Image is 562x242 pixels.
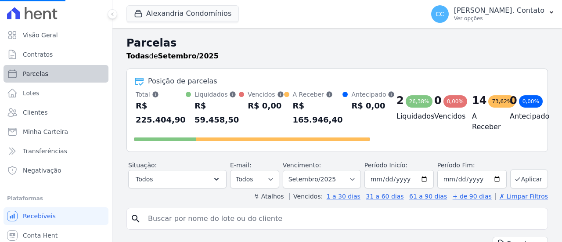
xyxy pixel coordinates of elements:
label: ↯ Atalhos [254,193,284,200]
button: CC [PERSON_NAME]. Contato Ver opções [424,2,562,26]
label: Vencidos: [289,193,323,200]
div: 14 [472,94,486,108]
p: [PERSON_NAME]. Contato [454,6,544,15]
button: Todos [128,170,227,188]
p: de [126,51,219,61]
span: Conta Hent [23,231,58,240]
a: Visão Geral [4,26,108,44]
label: E-mail: [230,162,252,169]
div: R$ 225.404,90 [136,99,186,127]
label: Período Inicío: [364,162,407,169]
label: Vencimento: [283,162,321,169]
span: Negativação [23,166,61,175]
span: Todos [136,174,153,184]
a: Transferências [4,142,108,160]
a: ✗ Limpar Filtros [495,193,548,200]
span: Parcelas [23,69,48,78]
a: Negativação [4,162,108,179]
a: + de 90 dias [453,193,492,200]
span: Minha Carteira [23,127,68,136]
a: 31 a 60 dias [366,193,403,200]
span: Recebíveis [23,212,56,220]
label: Período Fim: [437,161,507,170]
strong: Todas [126,52,149,60]
div: R$ 0,00 [351,99,395,113]
a: Minha Carteira [4,123,108,141]
strong: Setembro/2025 [158,52,219,60]
input: Buscar por nome do lote ou do cliente [143,210,544,228]
div: R$ 59.458,50 [195,99,239,127]
p: Ver opções [454,15,544,22]
div: Liquidados [195,90,239,99]
div: 0 [434,94,442,108]
h2: Parcelas [126,35,548,51]
a: Contratos [4,46,108,63]
a: Parcelas [4,65,108,83]
h4: A Receber [472,111,496,132]
div: 0 [510,94,517,108]
div: Antecipado [351,90,395,99]
div: R$ 165.946,40 [293,99,343,127]
div: Total [136,90,186,99]
span: Visão Geral [23,31,58,40]
a: 61 a 90 dias [409,193,447,200]
a: Recebíveis [4,207,108,225]
span: Clientes [23,108,47,117]
div: 0,00% [519,95,543,108]
div: Plataformas [7,193,105,204]
button: Alexandria Condomínios [126,5,239,22]
div: 26,38% [406,95,433,108]
i: search [130,213,141,224]
span: Contratos [23,50,53,59]
h4: Antecipado [510,111,533,122]
a: Clientes [4,104,108,121]
div: 2 [396,94,404,108]
span: Transferências [23,147,67,155]
div: Posição de parcelas [148,76,217,87]
a: 1 a 30 dias [327,193,360,200]
button: Aplicar [510,170,548,188]
h4: Liquidados [396,111,420,122]
div: R$ 0,00 [248,99,284,113]
div: A Receber [293,90,343,99]
a: Lotes [4,84,108,102]
div: Vencidos [248,90,284,99]
span: Lotes [23,89,40,98]
div: 0,00% [443,95,467,108]
span: CC [436,11,444,17]
div: 73,62% [488,95,515,108]
h4: Vencidos [434,111,458,122]
label: Situação: [128,162,157,169]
